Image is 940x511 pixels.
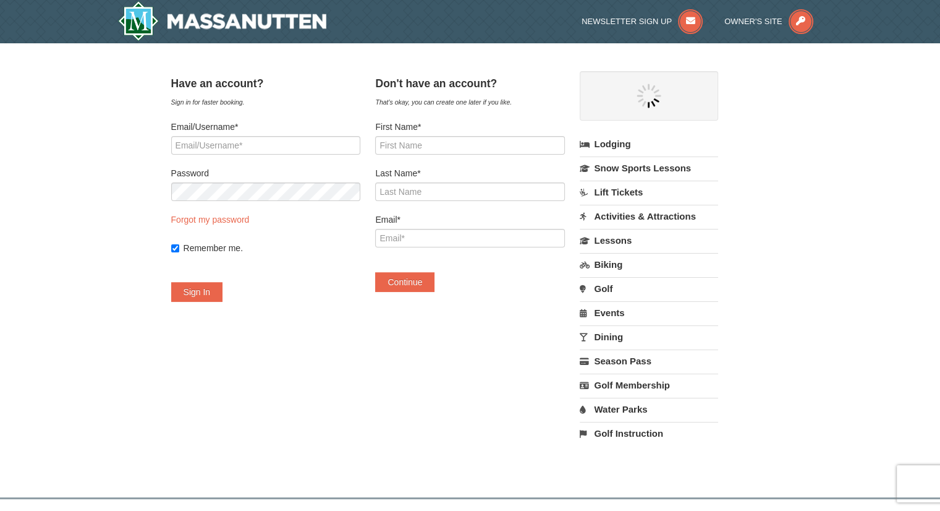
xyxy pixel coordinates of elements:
input: Last Name [375,182,564,201]
a: Dining [580,325,718,348]
label: Last Name* [375,167,564,179]
a: Snow Sports Lessons [580,157,718,179]
label: First Name* [375,121,564,133]
h4: Have an account? [171,77,360,90]
a: Water Parks [580,398,718,421]
a: Events [580,301,718,324]
a: Biking [580,253,718,276]
a: Lift Tickets [580,181,718,204]
a: Golf Instruction [580,422,718,445]
a: Activities & Attractions [580,205,718,228]
img: Massanutten Resort Logo [118,1,327,41]
button: Sign In [171,282,223,302]
a: Golf [580,277,718,300]
label: Email* [375,213,564,226]
input: Email* [375,229,564,247]
h4: Don't have an account? [375,77,564,90]
a: Season Pass [580,350,718,372]
span: Newsletter Sign Up [582,17,672,26]
div: Sign in for faster booking. [171,96,360,108]
input: First Name [375,136,564,155]
span: Owner's Site [724,17,782,26]
label: Remember me. [184,242,360,254]
button: Continue [375,272,434,292]
label: Email/Username* [171,121,360,133]
a: Newsletter Sign Up [582,17,703,26]
label: Password [171,167,360,179]
a: Massanutten Resort [118,1,327,41]
a: Golf Membership [580,374,718,397]
input: Email/Username* [171,136,360,155]
a: Owner's Site [724,17,813,26]
a: Lodging [580,133,718,155]
div: That's okay, you can create one later if you like. [375,96,564,108]
a: Forgot my password [171,215,250,225]
img: wait gif [637,84,661,108]
a: Lessons [580,229,718,252]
